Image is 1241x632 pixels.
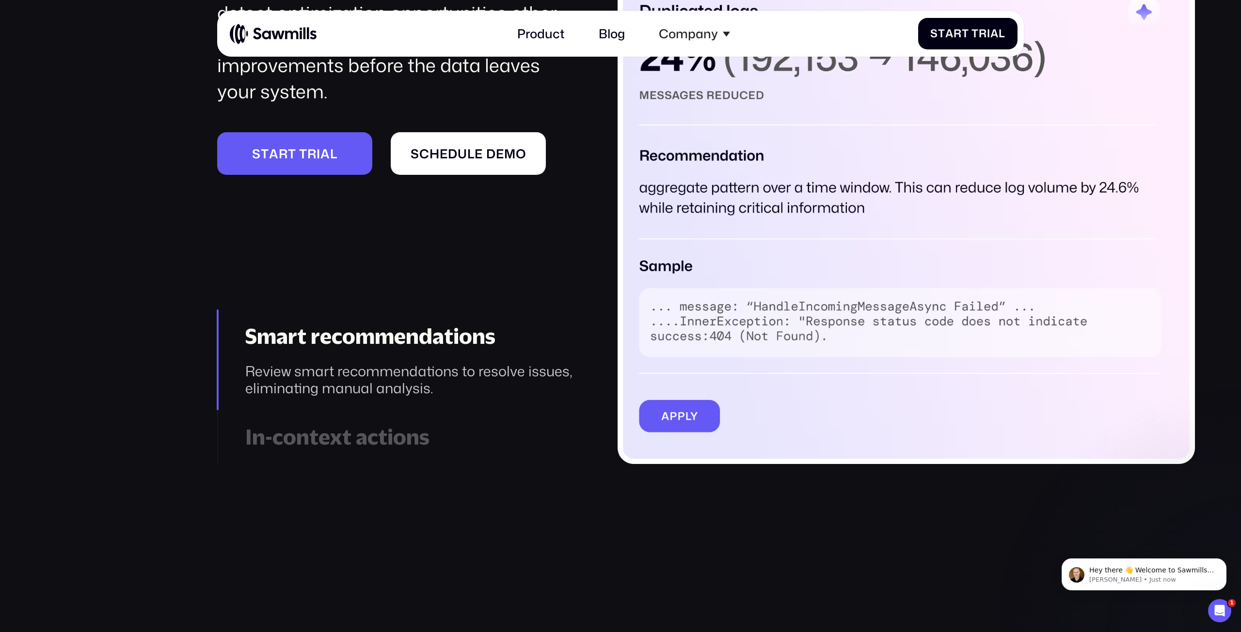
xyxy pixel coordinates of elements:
[1208,599,1231,622] iframe: Intercom live chat
[448,146,458,161] span: d
[496,146,504,161] span: e
[269,146,279,161] span: a
[938,27,945,40] span: t
[475,146,483,161] span: e
[299,146,307,161] span: t
[945,27,954,40] span: a
[245,363,574,396] div: Review smart recommendations to resolve issues, eliminating manual analysis.
[279,146,288,161] span: r
[430,146,440,161] span: h
[307,146,317,161] span: r
[252,146,261,161] span: S
[330,146,337,161] span: l
[999,27,1005,40] span: l
[288,146,296,161] span: t
[589,17,634,50] a: Blog
[320,146,330,161] span: a
[918,18,1018,49] a: StartTrial
[317,146,320,161] span: i
[962,27,969,40] span: t
[411,146,419,161] span: S
[659,26,718,41] div: Company
[458,146,467,161] span: u
[467,146,475,161] span: l
[391,132,546,175] a: Scheduledemo
[1228,599,1236,607] span: 1
[508,17,573,50] a: Product
[987,27,990,40] span: i
[440,146,448,161] span: e
[486,146,496,161] span: d
[516,146,526,161] span: o
[650,17,739,50] div: Company
[930,27,938,40] span: S
[990,27,999,40] span: a
[971,27,979,40] span: T
[245,424,574,450] div: In-context actions
[979,27,987,40] span: r
[419,146,430,161] span: c
[217,132,372,175] a: Starttrial
[504,146,516,161] span: m
[1047,538,1241,606] iframe: Intercom notifications message
[261,146,269,161] span: t
[954,27,962,40] span: r
[245,324,574,349] div: Smart recommendations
